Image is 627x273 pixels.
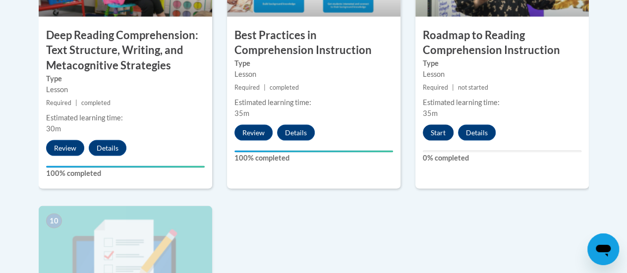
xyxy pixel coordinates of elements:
[452,84,454,91] span: |
[46,99,71,107] span: Required
[234,153,393,164] label: 100% completed
[423,125,454,141] button: Start
[46,168,205,179] label: 100% completed
[234,125,273,141] button: Review
[89,140,126,156] button: Details
[423,97,581,108] div: Estimated learning time:
[234,109,249,117] span: 35m
[75,99,77,107] span: |
[234,58,393,69] label: Type
[277,125,315,141] button: Details
[415,28,589,58] h3: Roadmap to Reading Comprehension Instruction
[270,84,299,91] span: completed
[46,73,205,84] label: Type
[423,153,581,164] label: 0% completed
[46,112,205,123] div: Estimated learning time:
[234,151,393,153] div: Your progress
[81,99,111,107] span: completed
[423,109,438,117] span: 35m
[46,140,84,156] button: Review
[458,84,488,91] span: not started
[46,166,205,168] div: Your progress
[39,28,212,73] h3: Deep Reading Comprehension: Text Structure, Writing, and Metacognitive Strategies
[423,84,448,91] span: Required
[423,58,581,69] label: Type
[458,125,496,141] button: Details
[587,233,619,265] iframe: Button to launch messaging window
[423,69,581,80] div: Lesson
[234,69,393,80] div: Lesson
[46,84,205,95] div: Lesson
[227,28,400,58] h3: Best Practices in Comprehension Instruction
[234,84,260,91] span: Required
[234,97,393,108] div: Estimated learning time:
[46,214,62,228] span: 10
[46,124,61,133] span: 30m
[264,84,266,91] span: |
